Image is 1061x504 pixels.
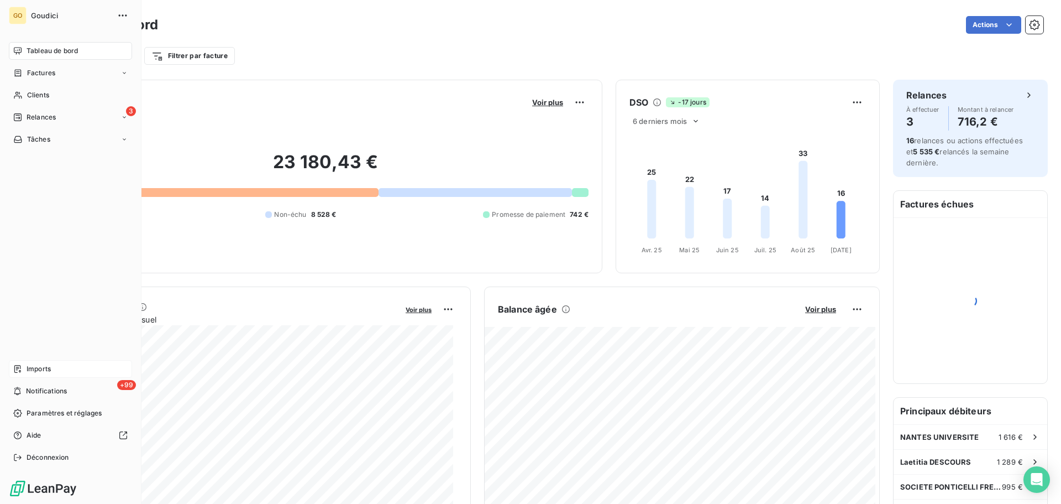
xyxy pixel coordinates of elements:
span: 5 535 € [913,147,939,156]
h6: DSO [629,96,648,109]
span: -17 jours [666,97,709,107]
span: 995 € [1002,482,1023,491]
h6: Balance âgée [498,303,557,316]
img: Logo LeanPay [9,480,77,497]
tspan: Juil. 25 [754,246,776,254]
span: 8 528 € [311,210,337,220]
h6: Principaux débiteurs [894,398,1047,424]
span: 1 616 € [999,433,1023,441]
h4: 3 [906,113,939,131]
span: Non-échu [274,210,306,220]
span: 742 € [570,210,589,220]
span: Notifications [26,386,67,396]
span: Voir plus [406,306,432,314]
h2: 23 180,43 € [62,151,589,184]
span: Imports [27,364,51,374]
span: Promesse de paiement [492,210,565,220]
span: À effectuer [906,106,939,113]
span: Voir plus [532,98,563,107]
h6: Relances [906,89,947,102]
span: NANTES UNIVERSITE [900,433,979,441]
h4: 716,2 € [958,113,1014,131]
span: 16 [906,136,914,145]
span: Laetitia DESCOURS [900,458,971,466]
button: Voir plus [802,304,839,314]
h6: Factures échues [894,191,1047,217]
div: Open Intercom Messenger [1023,466,1050,493]
tspan: Juin 25 [716,246,739,254]
span: Montant à relancer [958,106,1014,113]
span: Chiffre d'affaires mensuel [62,314,398,325]
span: 1 289 € [997,458,1023,466]
tspan: Mai 25 [679,246,700,254]
tspan: [DATE] [831,246,852,254]
span: 6 derniers mois [633,117,687,126]
span: +99 [117,380,136,390]
a: Aide [9,427,132,444]
tspan: Avr. 25 [642,246,662,254]
span: Paramètres et réglages [27,408,102,418]
tspan: Août 25 [791,246,815,254]
button: Actions [966,16,1021,34]
span: Déconnexion [27,453,69,463]
span: SOCIETE PONTICELLI FRERES [900,482,1002,491]
span: Aide [27,430,41,440]
button: Voir plus [402,304,435,314]
span: Voir plus [805,305,836,314]
span: relances ou actions effectuées et relancés la semaine dernière. [906,136,1023,167]
button: Voir plus [529,97,566,107]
